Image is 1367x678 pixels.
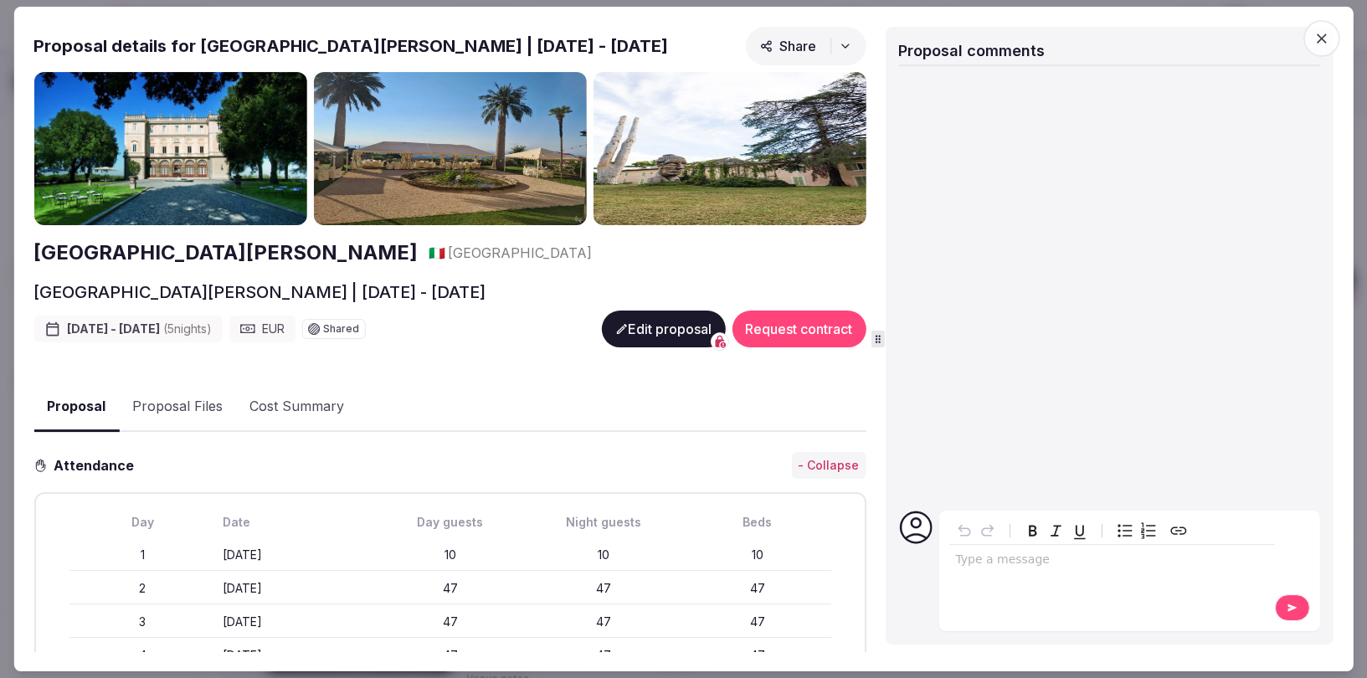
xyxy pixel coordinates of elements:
div: 4 [69,647,216,664]
img: Gallery photo 3 [593,72,866,225]
div: toggle group [1113,519,1159,542]
div: 47 [377,647,524,664]
img: Gallery photo 1 [33,72,306,225]
div: 47 [377,580,524,597]
button: Proposal [33,383,119,432]
button: Underline [1067,519,1091,542]
div: [DATE] [223,647,370,664]
div: 47 [530,580,677,597]
div: 47 [684,647,831,664]
button: 🇮🇹 [428,244,445,262]
button: Cost Summary [236,383,357,432]
div: EUR [229,316,295,342]
div: Day guests [377,514,524,531]
h2: [GEOGRAPHIC_DATA][PERSON_NAME] | [DATE] - [DATE] [33,280,486,304]
span: [GEOGRAPHIC_DATA] [448,244,592,262]
button: Proposal Files [119,383,236,432]
div: 10 [377,547,524,563]
button: Bulleted list [1113,519,1136,542]
span: 🇮🇹 [428,244,445,261]
img: Gallery photo 2 [313,72,586,225]
div: 2 [69,580,216,597]
div: 10 [530,547,677,563]
button: - Collapse [791,452,866,479]
div: 3 [69,614,216,630]
div: 47 [684,614,831,630]
div: Night guests [530,514,677,531]
div: [DATE] [223,580,370,597]
div: [DATE] [223,614,370,630]
button: Request contract [732,311,866,347]
span: Share [759,38,816,54]
button: Edit proposal [601,311,725,347]
span: Shared [323,324,359,334]
div: 10 [684,547,831,563]
div: Date [223,514,370,531]
h2: Proposal details for [GEOGRAPHIC_DATA][PERSON_NAME] | [DATE] - [DATE] [33,34,668,58]
span: Proposal comments [898,42,1045,59]
button: Share [745,27,866,65]
button: Numbered list [1136,519,1159,542]
button: Create link [1166,519,1190,542]
div: [DATE] [223,547,370,563]
div: 47 [530,647,677,664]
div: 1 [69,547,216,563]
span: ( 5 night s ) [163,321,212,336]
span: [DATE] - [DATE] [67,321,212,337]
div: Day [69,514,216,531]
div: 47 [684,580,831,597]
div: editable markdown [948,545,1274,578]
div: 47 [530,614,677,630]
div: 47 [377,614,524,630]
button: Italic [1044,519,1067,542]
h3: Attendance [47,455,147,475]
button: Bold [1020,519,1044,542]
div: Beds [684,514,831,531]
a: [GEOGRAPHIC_DATA][PERSON_NAME] [33,239,418,267]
